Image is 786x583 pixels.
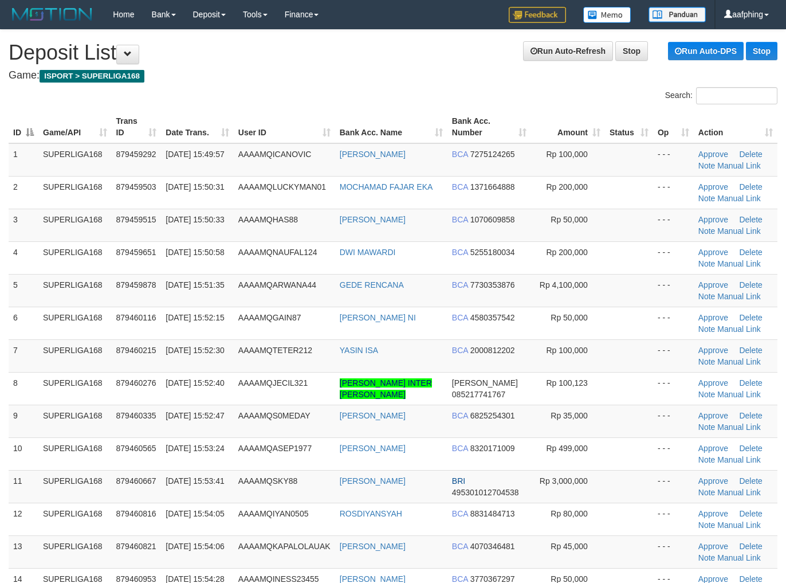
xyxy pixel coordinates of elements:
[668,42,744,60] a: Run Auto-DPS
[698,194,716,203] a: Note
[38,143,112,177] td: SUPERLIGA168
[653,470,694,503] td: - - -
[698,411,728,420] a: Approve
[38,503,112,535] td: SUPERLIGA168
[238,378,308,388] span: AAAAMQJECIL321
[547,248,588,257] span: Rp 200,000
[166,182,224,191] span: [DATE] 15:50:31
[551,509,588,518] span: Rp 80,000
[653,241,694,274] td: - - -
[739,248,762,257] a: Delete
[452,411,468,420] span: BCA
[238,542,331,551] span: AAAAMQKAPALOLAUAK
[523,41,613,61] a: Run Auto-Refresh
[653,503,694,535] td: - - -
[452,378,518,388] span: [PERSON_NAME]
[717,324,761,334] a: Manual Link
[739,313,762,322] a: Delete
[698,444,728,453] a: Approve
[470,346,515,355] span: Copy 2000812202 to clipboard
[9,437,38,470] td: 10
[238,248,317,257] span: AAAAMQNAUFAL124
[653,274,694,307] td: - - -
[739,346,762,355] a: Delete
[653,405,694,437] td: - - -
[470,280,515,289] span: Copy 7730353876 to clipboard
[116,215,156,224] span: 879459515
[615,41,648,61] a: Stop
[540,476,588,486] span: Rp 3,000,000
[38,535,112,568] td: SUPERLIGA168
[340,150,406,159] a: [PERSON_NAME]
[717,292,761,301] a: Manual Link
[238,509,309,518] span: AAAAMQIYAN0505
[698,455,716,464] a: Note
[698,542,728,551] a: Approve
[739,280,762,289] a: Delete
[605,111,653,143] th: Status: activate to sort column ascending
[9,209,38,241] td: 3
[38,372,112,405] td: SUPERLIGA168
[547,182,588,191] span: Rp 200,000
[9,372,38,405] td: 8
[649,7,706,22] img: panduan.png
[452,150,468,159] span: BCA
[9,143,38,177] td: 1
[653,143,694,177] td: - - -
[166,280,224,289] span: [DATE] 15:51:35
[340,182,433,191] a: MOCHAMAD FAJAR EKA
[739,150,762,159] a: Delete
[9,111,38,143] th: ID: activate to sort column descending
[717,488,761,497] a: Manual Link
[9,470,38,503] td: 11
[9,41,777,64] h1: Deposit List
[166,346,224,355] span: [DATE] 15:52:30
[166,150,224,159] span: [DATE] 15:49:57
[739,215,762,224] a: Delete
[452,346,468,355] span: BCA
[116,444,156,453] span: 879460565
[698,248,728,257] a: Approve
[238,444,312,453] span: AAAAMQASEP1977
[698,292,716,301] a: Note
[547,346,588,355] span: Rp 100,000
[234,111,335,143] th: User ID: activate to sort column ascending
[340,378,432,399] a: [PERSON_NAME] INTER [PERSON_NAME]
[698,259,716,268] a: Note
[698,357,716,366] a: Note
[470,509,515,518] span: Copy 8831484713 to clipboard
[717,521,761,530] a: Manual Link
[551,542,588,551] span: Rp 45,000
[739,378,762,388] a: Delete
[698,378,728,388] a: Approve
[238,280,316,289] span: AAAAMQARWANA44
[653,307,694,339] td: - - -
[116,346,156,355] span: 879460215
[551,215,588,224] span: Rp 50,000
[698,280,728,289] a: Approve
[452,390,505,399] span: Copy 085217741767 to clipboard
[112,111,162,143] th: Trans ID: activate to sort column ascending
[470,542,515,551] span: Copy 4070346481 to clipboard
[551,313,588,322] span: Rp 50,000
[9,274,38,307] td: 5
[739,411,762,420] a: Delete
[340,509,402,518] a: ROSDIYANSYAH
[340,313,416,322] a: [PERSON_NAME] NI
[470,411,515,420] span: Copy 6825254301 to clipboard
[698,150,728,159] a: Approve
[717,259,761,268] a: Manual Link
[696,87,777,104] input: Search:
[698,313,728,322] a: Approve
[38,241,112,274] td: SUPERLIGA168
[746,42,777,60] a: Stop
[9,70,777,81] h4: Game:
[698,226,716,236] a: Note
[470,248,515,257] span: Copy 5255180034 to clipboard
[166,313,224,322] span: [DATE] 15:52:15
[717,194,761,203] a: Manual Link
[166,476,224,486] span: [DATE] 15:53:41
[653,437,694,470] td: - - -
[698,488,716,497] a: Note
[38,405,112,437] td: SUPERLIGA168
